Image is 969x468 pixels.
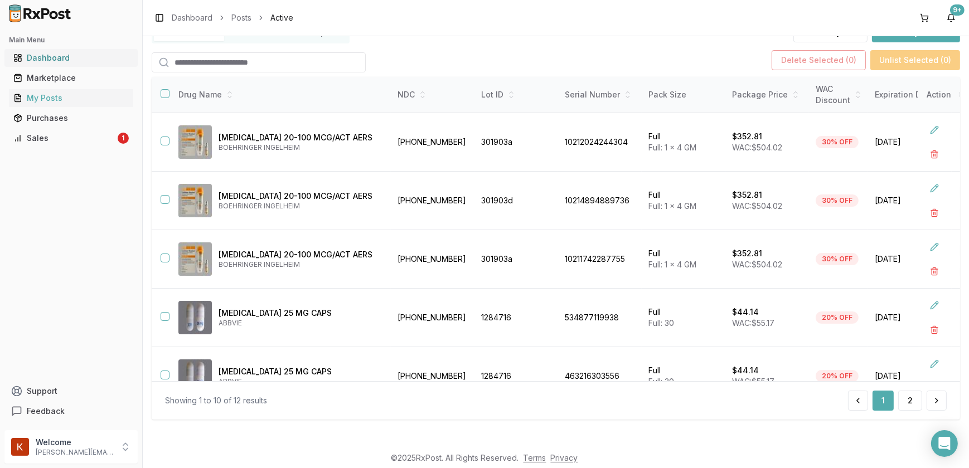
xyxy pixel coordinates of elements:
[9,68,133,88] a: Marketplace
[642,347,725,406] td: Full
[942,9,960,27] button: 9+
[178,359,212,393] img: Gengraf 25 MG CAPS
[4,4,76,22] img: RxPost Logo
[924,320,944,340] button: Delete
[9,48,133,68] a: Dashboard
[219,377,382,386] p: ABBVIE
[219,319,382,328] p: ABBVIE
[816,311,859,324] div: 20% OFF
[732,260,782,269] span: WAC: $504.02
[219,260,382,269] p: BOEHRINGER INGELHEIM
[178,184,212,217] img: Combivent Respimat 20-100 MCG/ACT AERS
[178,301,212,334] img: Gengraf 25 MG CAPS
[642,77,725,113] th: Pack Size
[11,438,29,456] img: User avatar
[13,133,115,144] div: Sales
[165,395,267,406] div: Showing 1 to 10 of 12 results
[924,261,944,281] button: Delete
[9,36,133,45] h2: Main Menu
[816,194,859,207] div: 30% OFF
[875,370,945,382] span: [DATE]
[36,437,113,448] p: Welcome
[13,92,129,104] div: My Posts
[524,453,546,462] a: Terms
[816,253,859,265] div: 30% OFF
[732,189,762,201] p: $352.81
[118,133,129,144] div: 1
[551,453,578,462] a: Privacy
[816,370,859,382] div: 20% OFF
[875,195,945,206] span: [DATE]
[732,365,759,376] p: $44.14
[875,89,945,100] div: Expiration Date
[9,128,133,148] a: Sales1
[924,144,944,164] button: Delete
[732,377,774,386] span: WAC: $55.17
[931,430,958,457] div: Open Intercom Messenger
[642,172,725,230] td: Full
[474,113,558,172] td: 301903a
[816,136,859,148] div: 30% OFF
[219,202,382,211] p: BOEHRINGER INGELHEIM
[642,230,725,289] td: Full
[642,289,725,347] td: Full
[648,143,696,152] span: Full: 1 x 4 GM
[219,143,382,152] p: BOEHRINGER INGELHEIM
[4,69,138,87] button: Marketplace
[4,109,138,127] button: Purchases
[875,253,945,265] span: [DATE]
[13,72,129,84] div: Marketplace
[565,89,635,100] div: Serial Number
[4,49,138,67] button: Dashboard
[732,201,782,211] span: WAC: $504.02
[9,88,133,108] a: My Posts
[391,347,474,406] td: [PHONE_NUMBER]
[4,401,138,421] button: Feedback
[873,391,894,411] button: 1
[648,318,674,328] span: Full: 30
[648,201,696,211] span: Full: 1 x 4 GM
[398,89,468,100] div: NDC
[481,89,551,100] div: Lot ID
[4,381,138,401] button: Support
[36,448,113,457] p: [PERSON_NAME][EMAIL_ADDRESS][DOMAIN_NAME]
[648,377,674,386] span: Full: 30
[558,113,642,172] td: 10212024244304
[4,129,138,147] button: Sales1
[924,203,944,223] button: Delete
[474,289,558,347] td: 1284716
[178,242,212,276] img: Combivent Respimat 20-100 MCG/ACT AERS
[391,230,474,289] td: [PHONE_NUMBER]
[13,113,129,124] div: Purchases
[558,289,642,347] td: 534877119938
[898,391,922,411] button: 2
[231,12,251,23] a: Posts
[219,191,382,202] p: [MEDICAL_DATA] 20-100 MCG/ACT AERS
[875,312,945,323] span: [DATE]
[732,306,759,318] p: $44.14
[924,178,944,198] button: Edit
[924,295,944,315] button: Edit
[178,125,212,159] img: Combivent Respimat 20-100 MCG/ACT AERS
[391,113,474,172] td: [PHONE_NUMBER]
[732,131,762,142] p: $352.81
[219,308,382,319] p: [MEDICAL_DATA] 25 MG CAPS
[732,318,774,328] span: WAC: $55.17
[648,260,696,269] span: Full: 1 x 4 GM
[172,12,293,23] nav: breadcrumb
[391,172,474,230] td: [PHONE_NUMBER]
[9,108,133,128] a: Purchases
[816,84,861,106] div: WAC Discount
[474,230,558,289] td: 301903a
[558,230,642,289] td: 10211742287755
[219,366,382,377] p: [MEDICAL_DATA] 25 MG CAPS
[4,89,138,107] button: My Posts
[13,52,129,64] div: Dashboard
[558,347,642,406] td: 463216303556
[178,89,382,100] div: Drug Name
[27,406,65,417] span: Feedback
[219,132,382,143] p: [MEDICAL_DATA] 20-100 MCG/ACT AERS
[474,172,558,230] td: 301903d
[172,12,212,23] a: Dashboard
